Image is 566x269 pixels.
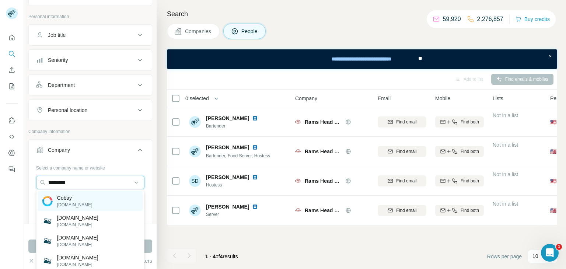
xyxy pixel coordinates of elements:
[205,254,238,259] span: results
[6,47,18,60] button: Search
[550,148,556,155] span: 🇺🇸
[477,15,503,24] p: 2,276,857
[205,254,216,259] span: 1 - 4
[189,175,201,187] div: SD
[435,95,450,102] span: Mobile
[305,207,342,214] span: Rams Head Tavern
[295,149,301,153] img: Logo of Rams Head Tavern
[206,115,249,122] span: [PERSON_NAME]
[6,146,18,160] button: Dashboard
[57,202,92,208] p: [DOMAIN_NAME]
[48,146,70,154] div: Company
[6,80,18,93] button: My lists
[556,244,562,250] span: 1
[220,254,223,259] span: 4
[28,257,49,265] button: Clear
[28,128,152,135] p: Company information
[435,205,484,216] button: Find both
[206,144,249,151] span: [PERSON_NAME]
[443,15,461,24] p: 59,920
[378,95,391,102] span: Email
[378,116,426,127] button: Find email
[305,177,342,185] span: Rams Head Tavern
[57,241,98,248] p: [DOMAIN_NAME]
[6,130,18,143] button: Use Surfe API
[550,207,556,214] span: 🇺🇸
[435,146,484,157] button: Find both
[57,234,98,241] p: [DOMAIN_NAME]
[48,81,75,89] div: Department
[532,252,538,260] p: 10
[206,203,249,210] span: [PERSON_NAME]
[295,120,301,123] img: Logo of Rams Head Tavern
[396,178,416,184] span: Find email
[435,175,484,186] button: Find both
[29,51,152,69] button: Seniority
[461,148,479,155] span: Find both
[42,256,53,266] img: gosailingcascobay.com
[42,216,53,226] img: jacobay.com
[36,162,144,171] div: Select a company name or website
[206,123,261,129] span: Bartender
[57,254,98,261] p: [DOMAIN_NAME]
[48,31,66,39] div: Job title
[189,205,201,216] img: Avatar
[295,179,301,182] img: Logo of Rams Head Tavern
[550,118,556,126] span: 🇺🇸
[206,174,249,181] span: [PERSON_NAME]
[57,214,98,221] p: [DOMAIN_NAME]
[6,63,18,77] button: Enrich CSV
[378,205,426,216] button: Find email
[493,171,518,177] span: Not in a list
[541,244,559,262] iframe: Intercom live chat
[29,141,152,162] button: Company
[29,76,152,94] button: Department
[28,13,152,20] p: Personal information
[396,207,416,214] span: Find email
[189,116,201,128] img: Avatar
[6,114,18,127] button: Use Surfe on LinkedIn
[29,26,152,44] button: Job title
[206,211,261,218] span: Server
[252,174,258,180] img: LinkedIn logo
[378,146,426,157] button: Find email
[305,148,342,155] span: Rams Head Tavern
[493,201,518,207] span: Not in a list
[252,115,258,121] img: LinkedIn logo
[396,119,416,125] span: Find email
[435,116,484,127] button: Find both
[6,31,18,44] button: Quick start
[185,95,209,102] span: 0 selected
[295,95,317,102] span: Company
[295,208,301,212] img: Logo of Rams Head Tavern
[206,153,270,158] span: Bartender, Food Server, Hostess
[57,261,98,268] p: [DOMAIN_NAME]
[48,106,87,114] div: Personal location
[57,221,98,228] p: [DOMAIN_NAME]
[461,207,479,214] span: Find both
[487,253,522,260] span: Rows per page
[305,118,342,126] span: Rams Head Tavern
[6,163,18,176] button: Feedback
[378,175,426,186] button: Find email
[461,178,479,184] span: Find both
[216,254,220,259] span: of
[185,28,212,35] span: Companies
[493,142,518,148] span: Not in a list
[252,204,258,210] img: LinkedIn logo
[516,14,550,24] button: Buy credits
[48,56,68,64] div: Seniority
[493,112,518,118] span: Not in a list
[396,148,416,155] span: Find email
[493,95,503,102] span: Lists
[461,119,479,125] span: Find both
[550,177,556,185] span: 🇺🇸
[42,196,53,206] img: Cobay
[206,182,261,188] span: Hostess
[167,49,557,69] iframe: Banner
[42,236,53,246] img: cobay.com.vn
[241,28,258,35] span: People
[167,9,557,19] h4: Search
